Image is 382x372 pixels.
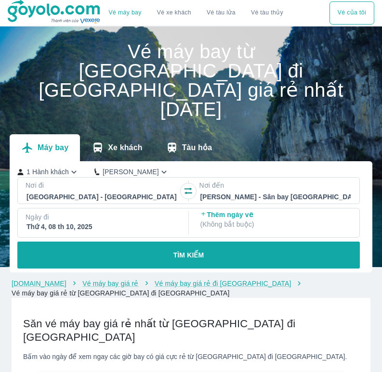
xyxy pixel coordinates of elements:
[200,210,351,219] p: Thêm ngày về
[26,222,177,231] div: Thứ 4, 08 th 10, 2025
[17,167,79,177] button: 1 Hành khách
[23,352,359,361] div: Bấm vào ngày để xem ngay các giờ bay có giá cực rẻ từ [GEOGRAPHIC_DATA] đi [GEOGRAPHIC_DATA].
[26,180,178,190] p: Nơi đi
[243,1,291,25] button: Vé tàu thủy
[108,143,142,153] p: Xe khách
[10,134,224,161] div: transportation tabs
[329,1,374,25] button: Vé của tôi
[157,9,191,16] a: Vé xe khách
[173,250,204,260] p: TÌM KIẾM
[155,280,291,287] a: Vé máy bay giá rẻ đi [GEOGRAPHIC_DATA]
[200,219,351,229] p: ( Không bắt buộc )
[182,143,212,153] p: Tàu hỏa
[199,180,352,190] p: Nơi đến
[101,1,291,25] div: choose transportation mode
[26,167,69,177] p: 1 Hành khách
[329,1,374,25] div: choose transportation mode
[94,167,169,177] button: [PERSON_NAME]
[82,280,138,287] a: Vé máy bay giá rẻ
[103,167,159,177] p: [PERSON_NAME]
[26,212,178,222] p: Ngày đi
[199,1,243,25] a: Vé tàu lửa
[23,317,359,344] h2: Săn vé máy bay giá rẻ nhất từ [GEOGRAPHIC_DATA] đi [GEOGRAPHIC_DATA]
[109,9,142,16] a: Vé máy bay
[10,42,372,119] h1: Vé máy bay từ [GEOGRAPHIC_DATA] đi [GEOGRAPHIC_DATA] giá rẻ nhất [DATE]
[17,242,360,269] button: TÌM KIẾM
[12,289,230,297] a: Vé máy bay giá rẻ từ [GEOGRAPHIC_DATA] đi [GEOGRAPHIC_DATA]
[12,280,66,287] a: [DOMAIN_NAME]
[38,143,68,153] p: Máy bay
[12,279,370,298] nav: breadcrumb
